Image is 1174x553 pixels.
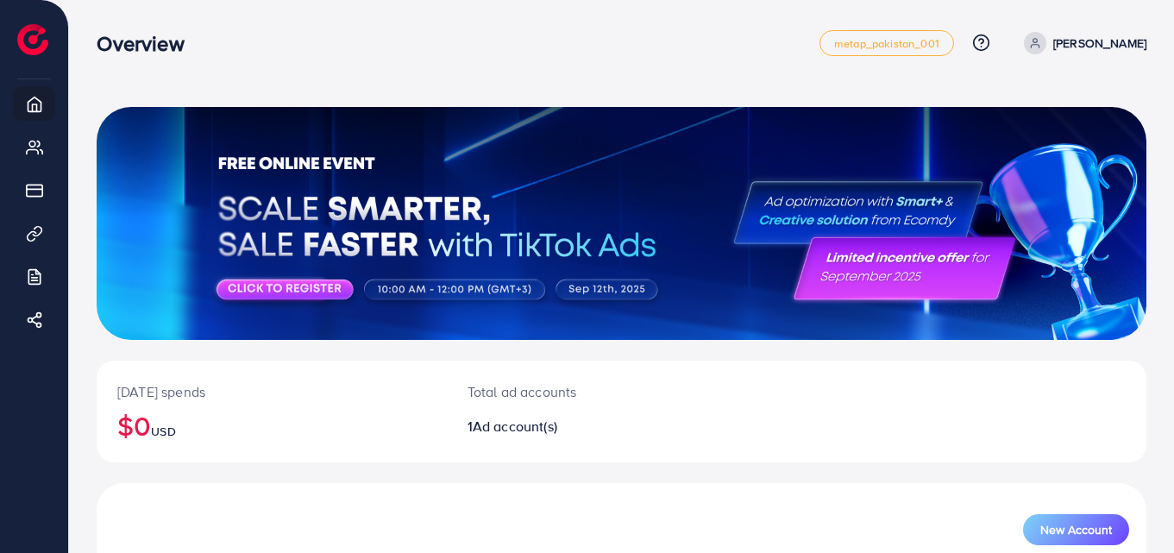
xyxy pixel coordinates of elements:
h2: 1 [468,418,688,435]
img: logo [17,24,48,55]
a: [PERSON_NAME] [1017,32,1146,54]
p: [PERSON_NAME] [1053,33,1146,53]
span: USD [151,423,175,440]
a: metap_pakistan_001 [819,30,954,56]
p: [DATE] spends [117,381,426,402]
h3: Overview [97,31,198,56]
h2: $0 [117,409,426,442]
p: Total ad accounts [468,381,688,402]
span: Ad account(s) [473,417,557,436]
button: New Account [1023,514,1129,545]
span: metap_pakistan_001 [834,38,939,49]
span: New Account [1040,524,1112,536]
